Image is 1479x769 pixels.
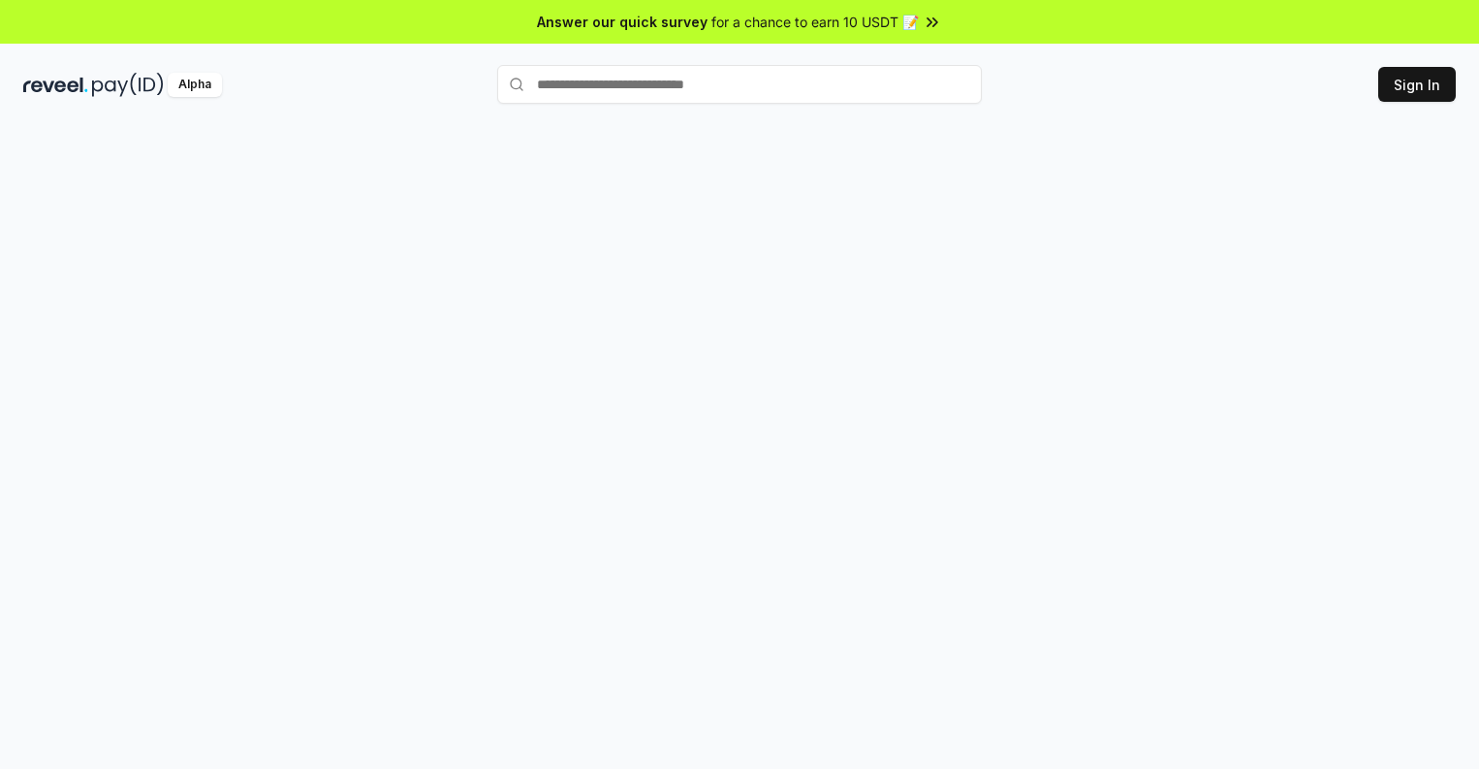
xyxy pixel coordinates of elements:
[537,12,708,32] span: Answer our quick survey
[1378,67,1456,102] button: Sign In
[711,12,919,32] span: for a chance to earn 10 USDT 📝
[92,73,164,97] img: pay_id
[23,73,88,97] img: reveel_dark
[168,73,222,97] div: Alpha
